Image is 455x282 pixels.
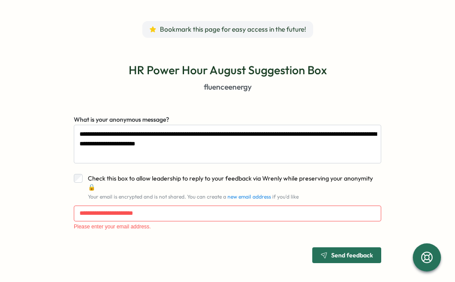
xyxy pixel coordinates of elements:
[160,25,306,34] span: Bookmark this page for easy access in the future!
[74,224,381,230] div: Please enter your email address.
[331,252,373,258] span: Send feedback
[88,193,299,200] span: Your email is encrypted and is not shared. You can create a if you'd like
[74,115,169,125] label: What is your anonymous message?
[227,193,271,200] a: new email address
[88,174,373,191] span: Check this box to allow leadership to reply to your feedback via Wrenly while preserving your ano...
[129,62,327,78] p: HR Power Hour August Suggestion Box
[312,247,381,263] button: Send feedback
[204,81,252,93] p: fluenceenergy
